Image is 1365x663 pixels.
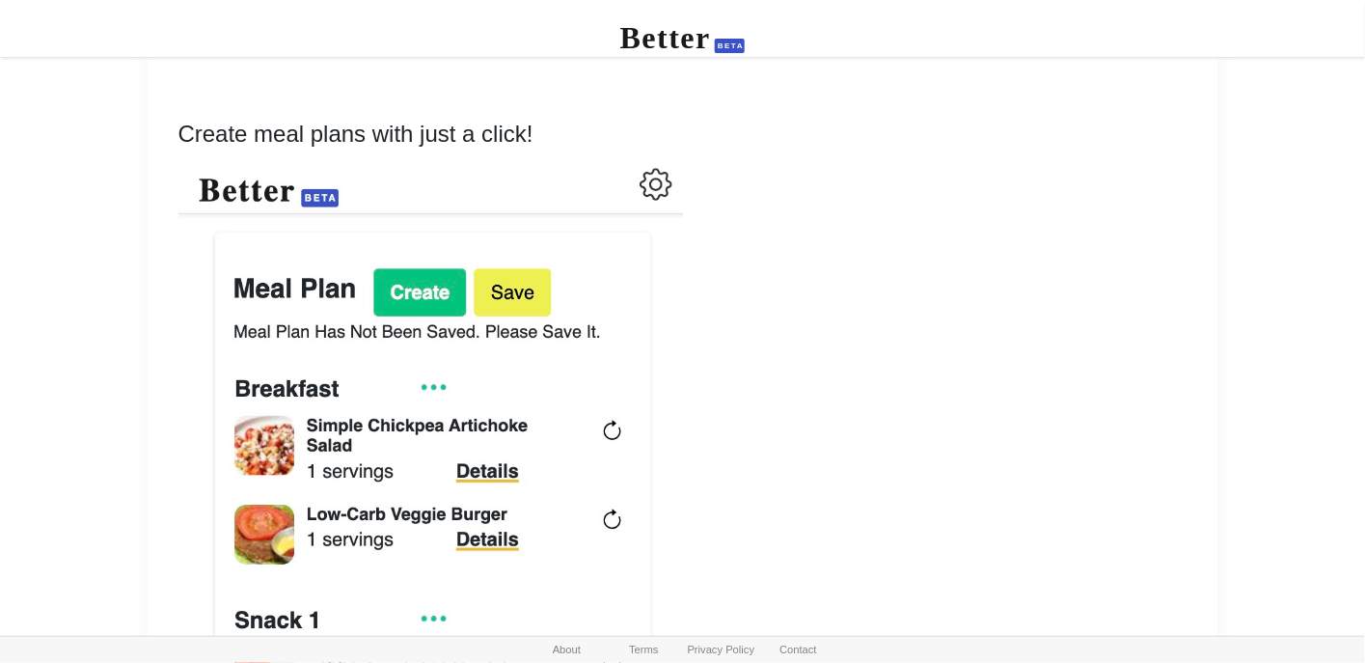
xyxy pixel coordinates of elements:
[529,642,606,658] a: About
[606,642,683,658] a: Terms
[620,20,711,55] div: Better
[178,121,1188,149] h4: Create meal plans with just a click!
[760,642,837,658] a: Contact
[715,39,745,53] span: BETA
[683,642,760,658] a: Privacy Policy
